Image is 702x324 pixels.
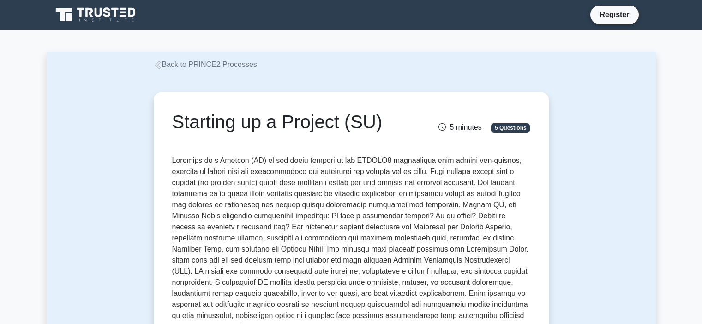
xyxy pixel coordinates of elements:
[438,123,481,131] span: 5 minutes
[594,9,635,20] a: Register
[491,123,530,132] span: 5 Questions
[172,111,407,133] h1: Starting up a Project (SU)
[154,60,257,68] a: Back to PRINCE2 Processes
